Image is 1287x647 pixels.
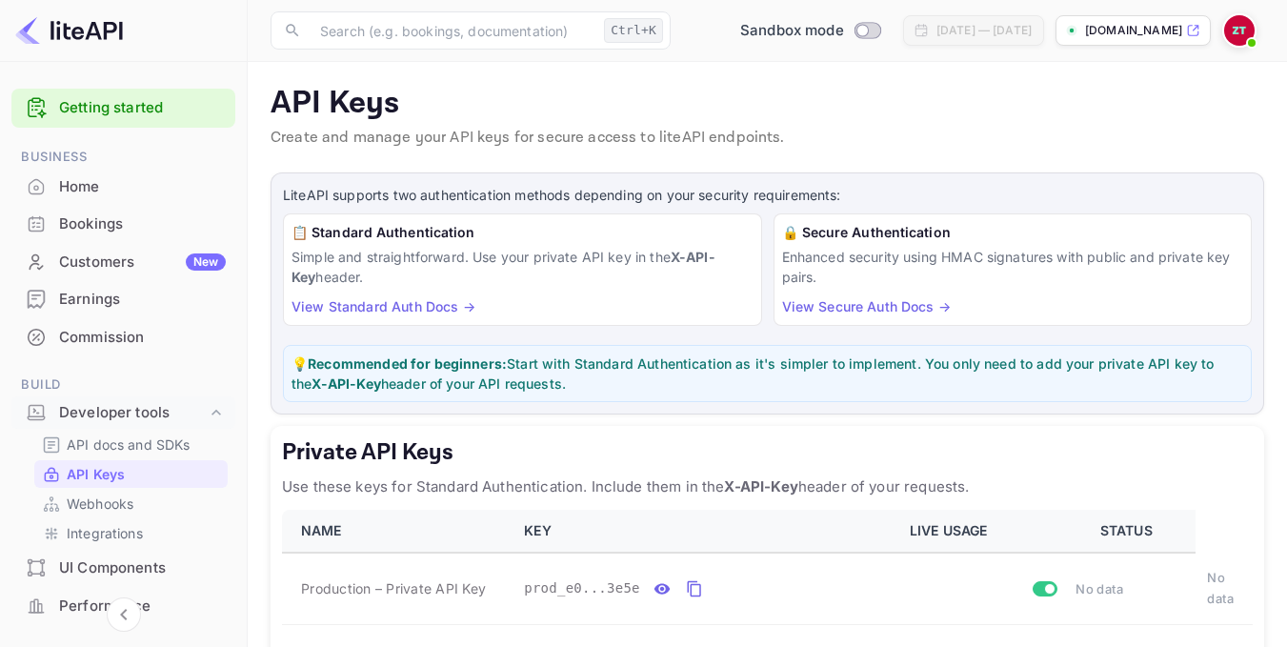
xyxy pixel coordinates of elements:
div: Commission [59,327,226,349]
div: [DATE] — [DATE] [936,22,1032,39]
div: Home [59,176,226,198]
h5: Private API Keys [282,437,1253,468]
input: Search (e.g. bookings, documentation) [309,11,596,50]
p: API Keys [271,85,1264,123]
span: No data [1076,581,1123,596]
div: New [186,253,226,271]
div: Home [11,169,235,206]
div: Earnings [59,289,226,311]
div: Customers [59,252,226,273]
a: API Keys [42,464,220,484]
img: Zafer Tepe [1224,15,1255,46]
p: LiteAPI supports two authentication methods depending on your security requirements: [283,185,1252,206]
div: API docs and SDKs [34,431,228,458]
p: Use these keys for Standard Authentication. Include them in the header of your requests. [282,475,1253,498]
span: prod_e0...3e5e [524,578,640,598]
a: Earnings [11,281,235,316]
p: Webhooks [67,494,133,514]
h6: 📋 Standard Authentication [292,222,754,243]
a: View Secure Auth Docs → [782,298,951,314]
a: UI Components [11,550,235,585]
strong: X-API-Key [312,375,380,392]
div: Developer tools [11,396,235,430]
span: No data [1207,570,1234,607]
p: Enhanced security using HMAC signatures with public and private key pairs. [782,247,1244,287]
img: LiteAPI logo [15,15,123,46]
h6: 🔒 Secure Authentication [782,222,1244,243]
strong: X-API-Key [724,477,797,495]
strong: Recommended for beginners: [308,355,507,372]
a: Bookings [11,206,235,241]
p: Create and manage your API keys for secure access to liteAPI endpoints. [271,127,1264,150]
p: 💡 Start with Standard Authentication as it's simpler to implement. You only need to add your priv... [292,354,1243,394]
p: Integrations [67,523,143,543]
p: [DOMAIN_NAME] [1085,22,1182,39]
th: NAME [282,510,513,553]
div: Bookings [59,213,226,235]
div: CustomersNew [11,244,235,281]
strong: X-API-Key [292,249,715,285]
span: Business [11,147,235,168]
div: Earnings [11,281,235,318]
div: UI Components [11,550,235,587]
p: API Keys [67,464,125,484]
div: UI Components [59,557,226,579]
a: CustomersNew [11,244,235,279]
div: Commission [11,319,235,356]
th: KEY [513,510,898,553]
p: Simple and straightforward. Use your private API key in the header. [292,247,754,287]
div: Bookings [11,206,235,243]
a: Webhooks [42,494,220,514]
a: API docs and SDKs [42,435,220,455]
th: LIVE USAGE [898,510,1064,553]
a: Performance [11,588,235,623]
div: Developer tools [59,402,207,424]
a: Commission [11,319,235,354]
a: Getting started [59,97,226,119]
a: Integrations [42,523,220,543]
a: Home [11,169,235,204]
div: Switch to Production mode [733,20,888,42]
span: Sandbox mode [740,20,844,42]
div: Performance [11,588,235,625]
span: Production – Private API Key [301,578,486,598]
div: Getting started [11,89,235,128]
div: Performance [59,596,226,617]
div: Webhooks [34,490,228,517]
div: Integrations [34,519,228,547]
p: API docs and SDKs [67,435,191,455]
div: API Keys [34,460,228,488]
button: Collapse navigation [107,597,141,632]
div: Ctrl+K [604,18,663,43]
a: View Standard Auth Docs → [292,298,475,314]
span: Build [11,374,235,395]
th: STATUS [1064,510,1196,553]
